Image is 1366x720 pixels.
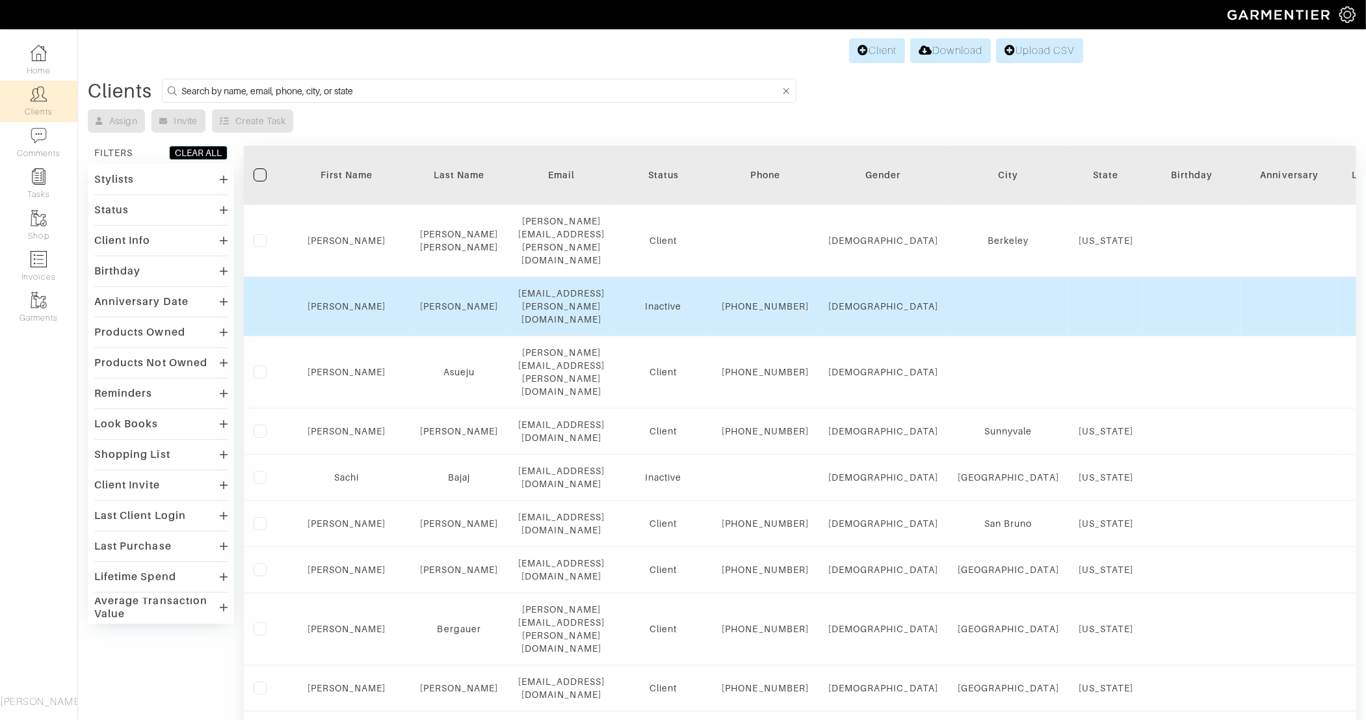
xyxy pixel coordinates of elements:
a: Client [849,38,905,63]
input: Search by name, email, phone, city, or state [181,83,780,99]
div: Last Client Login [94,509,186,522]
div: Clients [88,85,152,98]
div: Lifetime Spend [94,570,176,583]
div: Status [94,204,129,217]
div: Berkeley [958,234,1059,247]
a: Bajaj [448,472,470,483]
th: Toggle SortBy [1241,146,1338,205]
div: Email [518,168,605,181]
div: Sunnyvale [958,425,1059,438]
a: [PERSON_NAME] [420,426,499,436]
a: [PERSON_NAME] [308,301,386,312]
button: CLEAR ALL [169,146,228,160]
div: [EMAIL_ADDRESS][DOMAIN_NAME] [518,464,605,490]
img: garmentier-logo-header-white-b43fb05a5012e4ada735d5af1a66efaba907eab6374d6393d1fbf88cb4ef424d.png [1221,3,1339,26]
div: San Bruno [958,517,1059,530]
div: Client Invite [94,479,160,492]
a: [PERSON_NAME] [308,426,386,436]
div: Birthday [1153,168,1231,181]
div: Client [624,517,702,530]
div: [DEMOGRAPHIC_DATA] [828,471,938,484]
div: Shopping List [94,448,170,461]
div: [DEMOGRAPHIC_DATA] [828,425,938,438]
div: Anniversary Date [94,295,189,308]
div: [US_STATE] [1079,471,1134,484]
div: [PHONE_NUMBER] [722,300,809,313]
div: [PHONE_NUMBER] [722,563,809,576]
a: [PERSON_NAME] [308,565,386,575]
img: reminder-icon-8004d30b9f0a5d33ae49ab947aed9ed385cf756f9e5892f1edd6e32f2345188e.png [31,168,47,185]
a: [PERSON_NAME] [420,683,499,693]
div: Phone [722,168,809,181]
div: [US_STATE] [1079,563,1134,576]
div: [PHONE_NUMBER] [722,517,809,530]
div: [DEMOGRAPHIC_DATA] [828,682,938,695]
div: [GEOGRAPHIC_DATA] [958,682,1059,695]
a: [PERSON_NAME] [308,367,386,377]
th: Toggle SortBy [1143,146,1241,205]
div: Status [624,168,702,181]
img: garments-icon-b7da505a4dc4fd61783c78ac3ca0ef83fa9d6f193b1c9dc38574b1d14d53ca28.png [31,292,47,308]
a: [PERSON_NAME] [420,301,499,312]
div: [EMAIL_ADDRESS][DOMAIN_NAME] [518,557,605,583]
div: Birthday [94,265,140,278]
div: [GEOGRAPHIC_DATA] [958,563,1059,576]
div: Inactive [624,471,702,484]
div: Reminders [94,387,152,400]
a: [PERSON_NAME] [308,683,386,693]
div: [PERSON_NAME][EMAIL_ADDRESS][PERSON_NAME][DOMAIN_NAME] [518,346,605,398]
div: Average Transaction Value [94,594,220,620]
div: Last Purchase [94,540,172,553]
div: [US_STATE] [1079,682,1134,695]
div: State [1079,168,1134,181]
div: [PHONE_NUMBER] [722,366,809,379]
div: [US_STATE] [1079,234,1134,247]
div: City [958,168,1059,181]
a: [PERSON_NAME] [308,518,386,529]
img: comment-icon-a0a6a9ef722e966f86d9cbdc48e553b5cf19dbc54f86b18d962a5391bc8f6eb6.png [31,127,47,144]
div: [DEMOGRAPHIC_DATA] [828,300,938,313]
div: Products Not Owned [94,356,207,369]
div: Client [624,425,702,438]
img: gear-icon-white-bd11855cb880d31180b6d7d6211b90ccbf57a29d726f0c71d8c61bd08dd39cc2.png [1339,7,1356,23]
div: Client [624,622,702,635]
div: [DEMOGRAPHIC_DATA] [828,366,938,379]
div: Products Owned [94,326,185,339]
a: [PERSON_NAME] [420,565,499,575]
div: Last Name [420,168,499,181]
div: FILTERS [94,146,133,159]
a: Upload CSV [996,38,1083,63]
a: [PERSON_NAME] [420,518,499,529]
div: Inactive [624,300,702,313]
img: orders-icon-0abe47150d42831381b5fb84f609e132dff9fe21cb692f30cb5eec754e2cba89.png [31,251,47,267]
div: [GEOGRAPHIC_DATA] [958,471,1059,484]
div: [PHONE_NUMBER] [722,425,809,438]
a: Asueju [443,367,475,377]
div: Gender [828,168,938,181]
img: dashboard-icon-dbcd8f5a0b271acd01030246c82b418ddd0df26cd7fceb0bd07c9910d44c42f6.png [31,45,47,61]
img: garments-icon-b7da505a4dc4fd61783c78ac3ca0ef83fa9d6f193b1c9dc38574b1d14d53ca28.png [31,210,47,226]
a: [PERSON_NAME] [PERSON_NAME] [420,229,499,252]
div: CLEAR ALL [175,146,222,159]
div: [PERSON_NAME][EMAIL_ADDRESS][PERSON_NAME][DOMAIN_NAME] [518,603,605,655]
div: Client Info [94,234,151,247]
th: Toggle SortBy [614,146,712,205]
img: clients-icon-6bae9207a08558b7cb47a8932f037763ab4055f8c8b6bfacd5dc20c3e0201464.png [31,86,47,102]
div: [DEMOGRAPHIC_DATA] [828,563,938,576]
div: [US_STATE] [1079,517,1134,530]
a: Bergauer [438,624,481,634]
div: Stylists [94,173,134,186]
div: [GEOGRAPHIC_DATA] [958,622,1059,635]
div: [EMAIL_ADDRESS][DOMAIN_NAME] [518,675,605,701]
th: Toggle SortBy [410,146,508,205]
div: [EMAIL_ADDRESS][PERSON_NAME][DOMAIN_NAME] [518,287,605,326]
div: First Name [293,168,401,181]
th: Toggle SortBy [819,146,948,205]
div: [EMAIL_ADDRESS][DOMAIN_NAME] [518,418,605,444]
div: [DEMOGRAPHIC_DATA] [828,622,938,635]
a: Download [910,38,990,63]
a: Sachi [334,472,359,483]
div: Client [624,563,702,576]
div: Anniversary [1250,168,1328,181]
div: [US_STATE] [1079,622,1134,635]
